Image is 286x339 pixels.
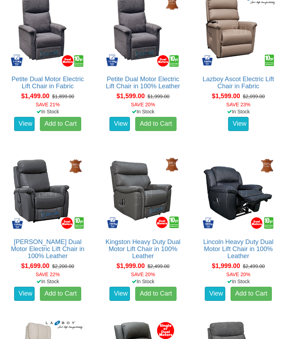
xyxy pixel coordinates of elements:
[109,117,130,131] a: View
[36,102,60,107] font: SAVE 21%
[131,102,155,107] font: SAVE 20%
[14,117,35,131] a: View
[205,287,225,301] a: View
[106,238,180,260] a: Kingston Heavy Duty Dual Motor Lift Chair in 100% Leather
[99,278,187,285] div: In Stock
[106,76,180,90] a: Petite Dual Motor Electric Lift Chair in 100% Leather
[243,263,265,269] del: $2,499.00
[195,278,282,285] div: In Stock
[52,263,74,269] del: $2,200.00
[99,108,187,115] div: In Stock
[9,154,86,231] img: Dalton Dual Motor Electric Lift Chair in 100% Leather
[52,94,74,99] del: $1,899.00
[11,238,84,260] a: [PERSON_NAME] Dual Motor Electric Lift Chair in 100% Leather
[135,117,177,131] a: Add to Cart
[117,93,145,100] span: $1,599.00
[40,117,81,131] a: Add to Cart
[226,272,250,277] font: SAVE 20%
[148,263,169,269] del: $2,499.00
[135,287,177,301] a: Add to Cart
[228,117,249,131] a: View
[40,287,81,301] a: Add to Cart
[14,287,35,301] a: View
[4,108,91,115] div: In Stock
[21,93,49,100] span: $1,499.00
[11,76,84,90] a: Petite Dual Motor Electric Lift Chair in Fabric
[109,287,130,301] a: View
[117,262,145,269] span: $1,999.00
[203,238,273,260] a: Lincoln Heavy Duty Dual Motor Lift Chair in 100% Leather
[131,272,155,277] font: SAVE 20%
[105,154,181,231] img: Kingston Heavy Duty Dual Motor Lift Chair in 100% Leather
[36,272,60,277] font: SAVE 22%
[226,102,250,107] font: SAVE 23%
[212,93,240,100] span: $1,599.00
[231,287,272,301] a: Add to Cart
[243,94,265,99] del: $2,099.00
[4,278,91,285] div: In Stock
[212,262,240,269] span: $1,999.00
[195,108,282,115] div: In Stock
[203,76,274,90] a: Lazboy Ascot Electric Lift Chair in Fabric
[200,154,277,231] img: Lincoln Heavy Duty Dual Motor Lift Chair in 100% Leather
[148,94,169,99] del: $1,999.00
[21,262,49,269] span: $1,699.00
